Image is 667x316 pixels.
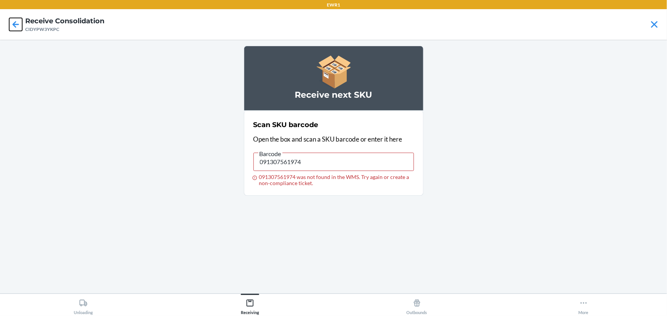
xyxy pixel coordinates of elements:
h4: Receive Consolidation [25,16,104,26]
button: Outbounds [334,294,500,315]
h2: Scan SKU barcode [253,120,318,130]
p: Open the box and scan a SKU barcode or enter it here [253,134,414,144]
input: Barcode 091307561974 was not found in the WMS. Try again or create a non-compliance ticket. [253,153,414,171]
div: 091307561974 was not found in the WMS. Try again or create a non-compliance ticket. [253,174,414,186]
button: Receiving [167,294,333,315]
h3: Receive next SKU [253,89,414,101]
div: Outbounds [407,296,427,315]
span: Barcode [258,150,282,158]
div: CIDYPW3YKPC [25,26,104,33]
div: Unloading [74,296,93,315]
div: Receiving [241,296,259,315]
div: More [579,296,589,315]
p: EWR1 [327,2,340,8]
button: More [500,294,667,315]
